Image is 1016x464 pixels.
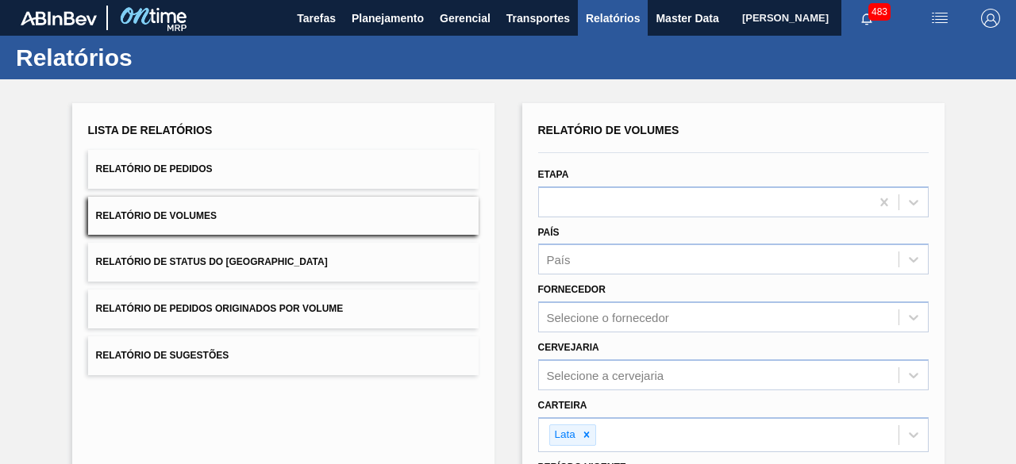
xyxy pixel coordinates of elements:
[930,9,949,28] img: userActions
[88,290,479,328] button: Relatório de Pedidos Originados por Volume
[96,210,217,221] span: Relatório de Volumes
[88,197,479,236] button: Relatório de Volumes
[868,3,891,21] span: 483
[538,169,569,180] label: Etapa
[538,124,679,136] span: Relatório de Volumes
[547,311,669,324] div: Selecione o fornecedor
[506,9,570,28] span: Transportes
[88,124,213,136] span: Lista de Relatórios
[981,9,1000,28] img: Logout
[538,227,560,238] label: País
[16,48,298,67] h1: Relatórios
[96,256,328,267] span: Relatório de Status do [GEOGRAPHIC_DATA]
[96,163,213,174] span: Relatório de Pedidos
[88,150,479,189] button: Relatório de Pedidos
[550,425,578,445] div: Lata
[841,7,892,29] button: Notificações
[538,284,606,295] label: Fornecedor
[440,9,491,28] span: Gerencial
[96,350,229,361] span: Relatório de Sugestões
[538,400,587,411] label: Carteira
[21,11,97,25] img: TNhmsLtSVTkK8tSr43FrP2fwEKptu5GPRR3wAAAABJRU5ErkJggg==
[88,336,479,375] button: Relatório de Sugestões
[96,303,344,314] span: Relatório de Pedidos Originados por Volume
[547,253,571,267] div: País
[297,9,336,28] span: Tarefas
[538,342,599,353] label: Cervejaria
[586,9,640,28] span: Relatórios
[88,243,479,282] button: Relatório de Status do [GEOGRAPHIC_DATA]
[547,368,664,382] div: Selecione a cervejaria
[656,9,718,28] span: Master Data
[352,9,424,28] span: Planejamento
